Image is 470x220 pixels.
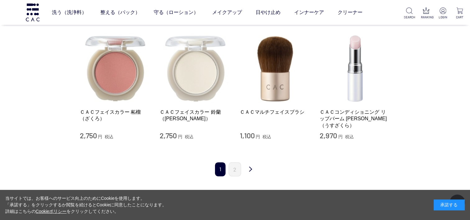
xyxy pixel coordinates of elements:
[345,134,354,139] span: 税込
[80,131,97,140] span: 2,750
[404,7,415,20] a: SEARCH
[153,4,198,21] a: 守る（ローション）
[320,131,337,140] span: 2,970
[160,33,230,104] img: ＣＡＣフェイスカラー 鈴蘭（すずらん）
[320,109,390,129] a: ＣＡＣコンディショニング リップバーム [PERSON_NAME]（うすざくら）
[338,134,343,139] span: 円
[25,3,40,21] img: logo
[240,33,311,104] img: ＣＡＣマルチフェイスブラシ
[105,134,113,139] span: 税込
[404,15,415,20] p: SEARCH
[160,109,230,122] a: ＣＡＣフェイスカラー 鈴蘭（[PERSON_NAME]）
[160,131,177,140] span: 2,750
[255,4,280,21] a: 日やけ止め
[215,162,226,176] span: 1
[437,7,448,20] a: LOGIN
[337,4,362,21] a: クリーナー
[454,7,465,20] a: CART
[229,162,241,176] a: 2
[244,162,257,177] a: 次
[454,15,465,20] p: CART
[185,134,194,139] span: 税込
[52,4,86,21] a: 洗う（洗浄料）
[294,4,324,21] a: インナーケア
[98,134,102,139] span: 円
[5,195,167,215] div: 当サイトでは、お客様へのサービス向上のためにCookieを使用します。 「承諾する」をクリックするか閲覧を続けるとCookieに同意したことになります。 詳細はこちらの をクリックしてください。
[434,199,465,210] div: 承諾する
[437,15,448,20] p: LOGIN
[421,15,431,20] p: RANKING
[80,109,151,122] a: ＣＡＣフェイスカラー 柘榴（ざくろ）
[240,131,255,140] span: 1,100
[212,4,242,21] a: メイクアップ
[320,33,390,104] img: ＣＡＣコンディショニング リップバーム 薄桜（うすざくら）
[36,209,67,214] a: Cookieポリシー
[262,134,271,139] span: 税込
[421,7,431,20] a: RANKING
[240,109,311,115] a: ＣＡＣマルチフェイスブラシ
[80,33,151,104] img: ＣＡＣフェイスカラー 柘榴（ざくろ）
[256,134,260,139] span: 円
[100,4,140,21] a: 整える（パック）
[178,134,182,139] span: 円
